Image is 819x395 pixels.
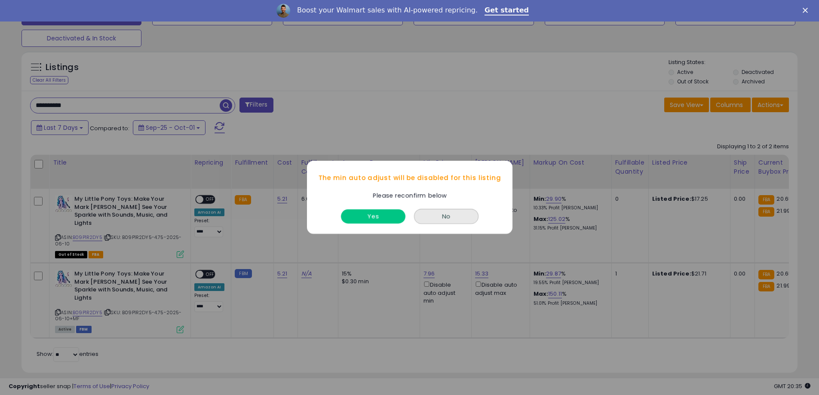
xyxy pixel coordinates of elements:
[341,210,405,224] button: Yes
[803,8,811,13] div: Close
[297,6,478,15] div: Boost your Walmart sales with AI-powered repricing.
[307,165,512,191] div: The min auto adjust will be disabled for this listing
[485,6,529,15] a: Get started
[276,4,290,18] img: Profile image for Adrian
[414,209,479,224] button: No
[368,191,451,200] div: Please reconfirm below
